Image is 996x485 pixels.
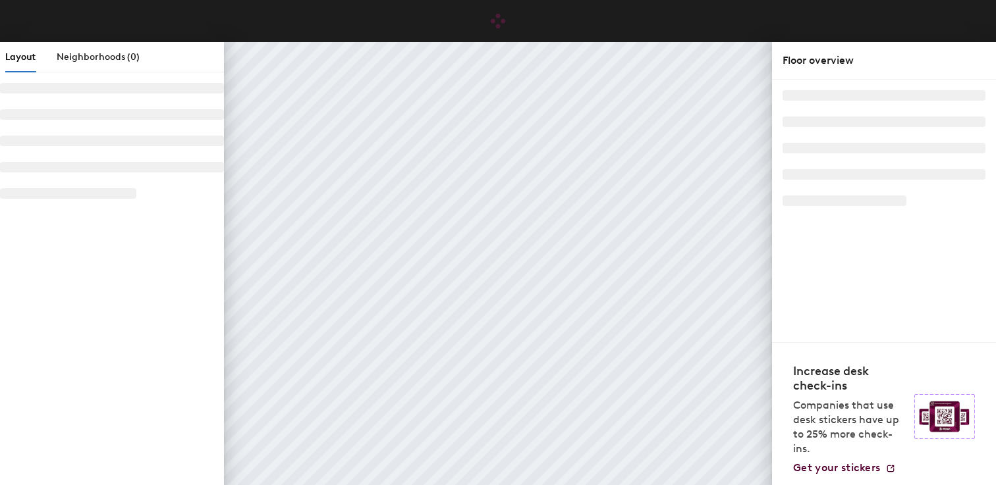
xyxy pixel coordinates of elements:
span: Get your stickers [793,461,880,474]
span: Neighborhoods (0) [57,51,140,63]
p: Companies that use desk stickers have up to 25% more check-ins. [793,398,906,456]
div: Floor overview [783,53,985,68]
h4: Increase desk check-ins [793,364,906,393]
span: Layout [5,51,36,63]
a: Get your stickers [793,461,896,474]
img: Sticker logo [914,394,975,439]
